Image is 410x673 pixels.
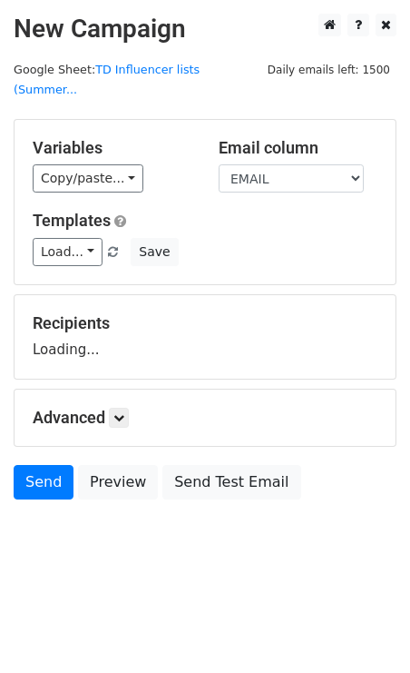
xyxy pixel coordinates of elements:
[261,60,396,80] span: Daily emails left: 1500
[14,465,73,500] a: Send
[14,63,200,97] small: Google Sheet:
[33,313,377,333] h5: Recipients
[14,14,396,45] h2: New Campaign
[14,63,200,97] a: TD Influencer lists (Summer...
[78,465,158,500] a: Preview
[33,313,377,361] div: Loading...
[162,465,300,500] a: Send Test Email
[33,211,111,230] a: Templates
[219,138,377,158] h5: Email column
[261,63,396,76] a: Daily emails left: 1500
[33,408,377,428] h5: Advanced
[33,164,143,193] a: Copy/paste...
[131,238,178,266] button: Save
[33,238,102,266] a: Load...
[33,138,191,158] h5: Variables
